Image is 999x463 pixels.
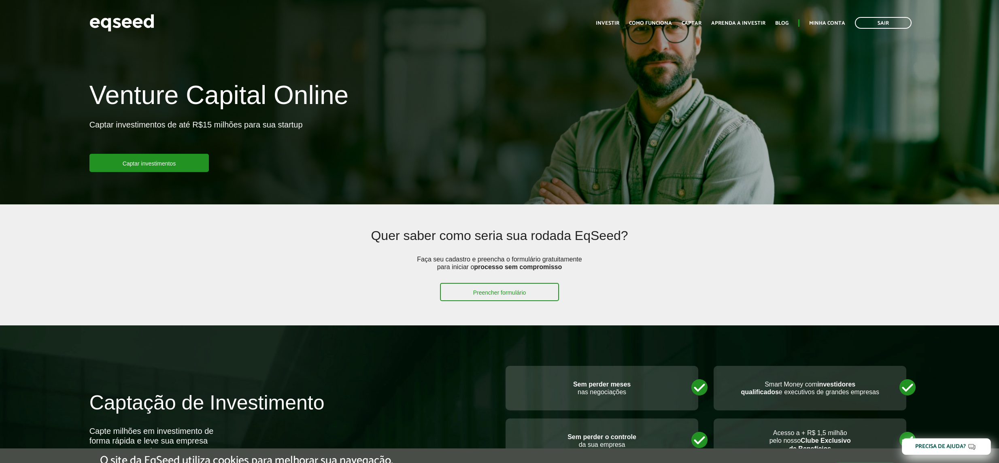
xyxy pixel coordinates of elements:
a: Aprenda a investir [711,21,765,26]
strong: Sem perder meses [573,381,631,388]
a: Blog [775,21,789,26]
a: Minha conta [809,21,845,26]
a: Preencher formulário [440,283,559,301]
h2: Quer saber como seria sua rodada EqSeed? [172,229,826,255]
p: Smart Money com e executivos de grandes empresas [722,380,898,396]
strong: Clube Exclusivo de Benefícios [789,437,851,452]
strong: investidores qualificados [741,381,855,395]
h2: Captação de Investimento [89,392,493,426]
a: Como funciona [629,21,672,26]
img: EqSeed [89,12,154,34]
strong: Sem perder o controle [568,433,636,440]
a: Investir [596,21,619,26]
strong: processo sem compromisso [474,263,562,270]
a: Captar [682,21,701,26]
p: Acesso a + R$ 1,5 milhão pelo nosso [722,429,898,452]
div: Capte milhões em investimento de forma rápida e leve sua empresa para um novo patamar [89,426,219,455]
p: Captar investimentos de até R$15 milhões para sua startup [89,120,303,154]
p: nas negociações [514,380,690,396]
h1: Venture Capital Online [89,81,349,113]
p: da sua empresa [514,433,690,448]
a: Sair [855,17,912,29]
a: Captar investimentos [89,154,209,172]
p: Faça seu cadastro e preencha o formulário gratuitamente para iniciar o [414,255,585,283]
